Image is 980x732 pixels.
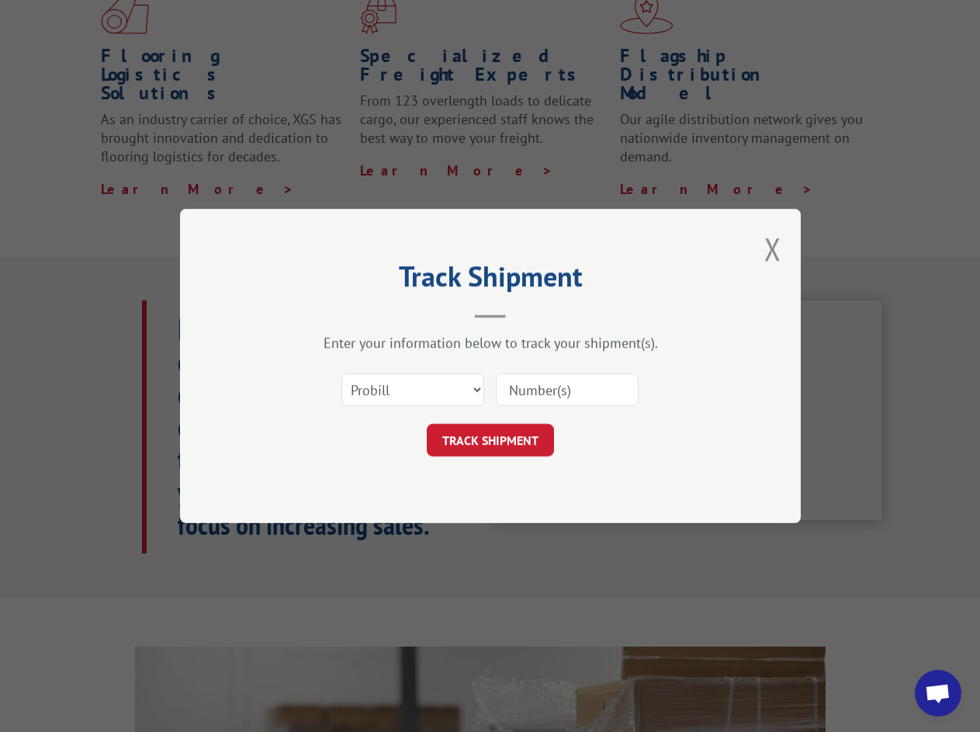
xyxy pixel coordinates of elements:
[258,334,723,352] div: Enter your information below to track your shipment(s).
[915,670,961,716] a: Open chat
[258,265,723,295] h2: Track Shipment
[427,424,554,456] button: TRACK SHIPMENT
[764,228,781,269] button: Close modal
[496,373,639,406] input: Number(s)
